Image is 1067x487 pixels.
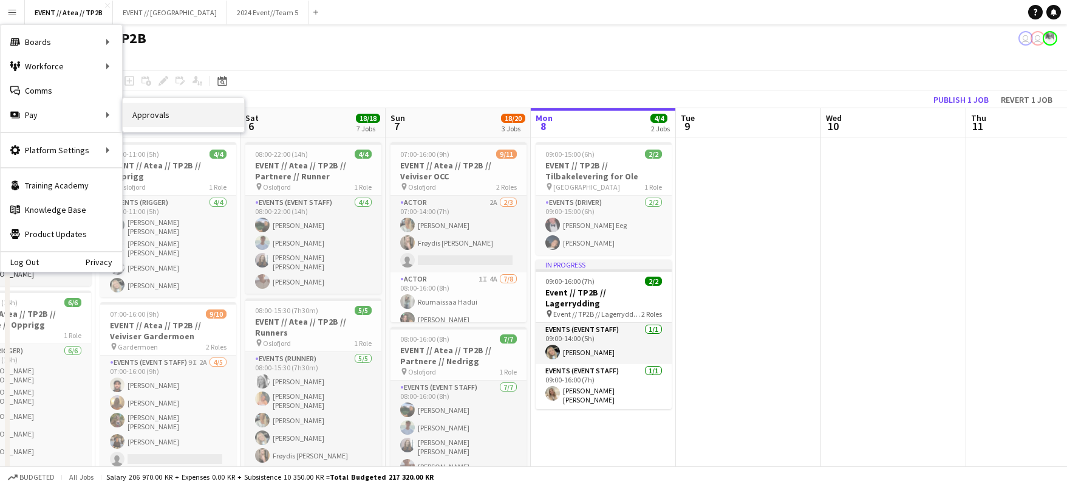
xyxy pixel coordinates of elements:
app-job-card: 08:00-15:30 (7h30m)5/5EVENT // Atea // TP2B // Runners Oslofjord1 RoleEvents (Runner)5/508:00-15:... [245,299,381,468]
span: Wed [826,112,842,123]
h3: EVENT // TP2B // Tilbakelevering for Ole [536,160,672,182]
h3: Event // TP2B // Lagerrydding [536,287,672,309]
span: 08:00-16:00 (8h) [400,334,449,344]
span: 9 [679,119,695,133]
span: 2 Roles [641,309,662,319]
div: Platform Settings [1,138,122,162]
span: 4/4 [355,150,372,159]
span: 18/20 [501,114,525,123]
app-card-role: Actor2A2/307:00-14:00 (7h)[PERSON_NAME]Frøydis [PERSON_NAME] [390,196,527,272]
a: Training Academy [1,173,122,198]
span: 4/4 [210,150,227,159]
span: 1 Role [64,331,81,340]
a: Privacy [86,257,122,267]
span: 07:00-16:00 (9h) [400,150,449,159]
h3: EVENT // Atea // TP2B // Opprigg [100,160,236,182]
span: Tue [681,112,695,123]
span: 10 [824,119,842,133]
app-card-role: Events (Runner)5/508:00-15:30 (7h30m)[PERSON_NAME][PERSON_NAME] [PERSON_NAME][PERSON_NAME][PERSON... [245,352,381,468]
button: Revert 1 job [996,92,1057,108]
span: Event // TP2B // Lagerrydding [553,309,641,319]
app-job-card: 07:00-16:00 (9h)9/10EVENT // Atea // TP2B // Veiviser Gardermoen Gardermoen2 RolesEvents (Event S... [100,302,236,482]
span: Total Budgeted 217 320.00 KR [330,472,434,482]
span: Oslofjord [263,339,291,348]
a: Knowledge Base [1,198,122,222]
app-job-card: 07:00-16:00 (9h)9/11EVENT // Atea // TP2B // Veiviser OCC Oslofjord2 RolesActor2A2/307:00-14:00 (... [390,142,527,322]
app-user-avatar: Rikke Gustava Lysell [1043,31,1057,46]
span: Oslofjord [118,182,146,192]
app-job-card: In progress09:00-16:00 (7h)2/2Event // TP2B // Lagerrydding Event // TP2B // Lagerrydding2 RolesE... [536,260,672,409]
span: 1 Role [354,182,372,192]
app-card-role: Events (Event Staff)9I2A4/507:00-16:00 (9h)[PERSON_NAME][PERSON_NAME][PERSON_NAME] [PERSON_NAME][... [100,356,236,471]
span: 8 [534,119,553,133]
app-job-card: 09:00-15:00 (6h)2/2EVENT // TP2B // Tilbakelevering for Ole [GEOGRAPHIC_DATA]1 RoleEvents (Driver... [536,142,672,255]
span: 7/7 [500,334,517,344]
span: 09:00-15:00 (6h) [545,150,595,159]
span: 1 Role [209,182,227,192]
span: 2 Roles [206,342,227,351]
span: 7 [389,119,405,133]
a: Log Out [1,257,39,267]
h3: EVENT // Atea // TP2B // Partnere // Nedrigg [390,345,527,367]
span: Oslofjord [263,182,291,192]
app-job-card: 08:00-22:00 (14h)4/4EVENT // Atea // TP2B // Partnere // Runner Oslofjord1 RoleEvents (Event Staf... [245,142,381,294]
button: Budgeted [6,471,56,484]
span: Thu [971,112,986,123]
span: Mon [536,112,553,123]
span: Sat [245,112,259,123]
button: EVENT // [GEOGRAPHIC_DATA] [113,1,227,24]
a: Comms [1,78,122,103]
span: 1 Role [644,182,662,192]
span: 11 [969,119,986,133]
app-card-role: Actor1I4A7/808:00-16:00 (8h)Roumaissaa Hadui[PERSON_NAME] [390,272,527,444]
span: 2/2 [645,277,662,286]
h3: EVENT // Atea // TP2B // Veiviser Gardermoen [100,320,236,342]
app-card-role: Events (Driver)2/209:00-15:00 (6h)[PERSON_NAME] Eeg[PERSON_NAME] [536,196,672,255]
span: 2 Roles [496,182,517,192]
app-job-card: 06:00-11:00 (5h)4/4EVENT // Atea // TP2B // Opprigg Oslofjord1 RoleEvents (Rigger)4/406:00-11:00 ... [100,142,236,297]
app-card-role: Events (Event Staff)1/109:00-16:00 (7h)[PERSON_NAME] [PERSON_NAME] [536,364,672,409]
span: 4/4 [650,114,667,123]
div: Pay [1,103,122,127]
a: Approvals [123,103,244,127]
span: 08:00-22:00 (14h) [255,150,308,159]
span: 07:00-16:00 (9h) [110,309,159,319]
div: Boards [1,30,122,54]
app-card-role: Events (Event Staff)1/109:00-14:00 (5h)[PERSON_NAME] [536,323,672,364]
button: Publish 1 job [929,92,994,108]
span: 1 Role [354,339,372,348]
span: Sun [390,112,405,123]
span: 6 [244,119,259,133]
span: Oslofjord [408,182,436,192]
span: [GEOGRAPHIC_DATA] [553,182,620,192]
div: 3 Jobs [502,124,525,133]
span: 9/10 [206,309,227,319]
div: In progress [536,260,672,269]
h3: EVENT // Atea // TP2B // Runners [245,316,381,338]
h3: EVENT // Atea // TP2B // Veiviser OCC [390,160,527,182]
a: Product Updates [1,222,122,246]
h3: EVENT // Atea // TP2B // Partnere // Runner [245,160,381,182]
button: 2024 Event//Team 5 [227,1,309,24]
span: 08:00-15:30 (7h30m) [255,306,318,315]
span: Oslofjord [408,367,436,376]
span: 5/5 [355,306,372,315]
app-user-avatar: Jenny Marie Ragnhild Andersen [1031,31,1045,46]
app-user-avatar: Johanne Holmedahl [1018,31,1033,46]
span: All jobs [67,472,96,482]
span: 2/2 [645,150,662,159]
span: 18/18 [356,114,380,123]
span: Gardermoen [118,342,158,351]
span: 6/6 [64,298,81,307]
div: Salary 206 970.00 KR + Expenses 0.00 KR + Subsistence 10 350.00 KR = [106,472,434,482]
button: EVENT // Atea // TP2B [25,1,113,24]
app-card-role: Events (Event Staff)4/408:00-22:00 (14h)[PERSON_NAME][PERSON_NAME][PERSON_NAME] [PERSON_NAME][PER... [245,196,381,294]
div: 2 Jobs [651,124,670,133]
app-card-role: Events (Rigger)4/406:00-11:00 (5h)[PERSON_NAME] [PERSON_NAME][PERSON_NAME] [PERSON_NAME][PERSON_N... [100,196,236,297]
